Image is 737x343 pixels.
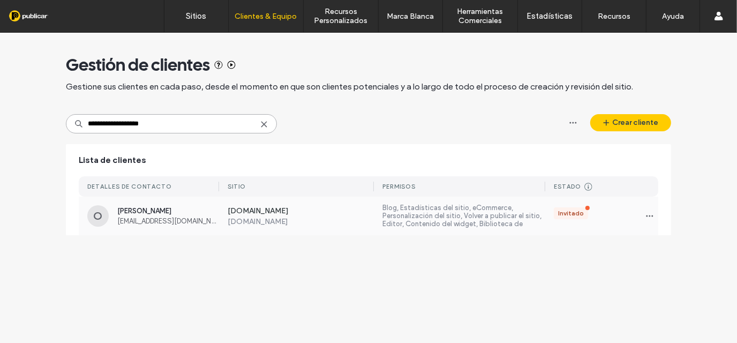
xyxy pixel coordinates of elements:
[304,7,378,25] label: Recursos Personalizados
[382,183,416,190] div: Permisos
[598,12,630,21] label: Recursos
[23,8,52,17] span: Ayuda
[662,12,684,21] label: Ayuda
[554,183,581,190] div: Estado
[87,205,109,227] div: O
[79,154,146,166] span: Lista de clientes
[79,197,658,235] a: O[PERSON_NAME][EMAIL_ADDRESS][DOMAIN_NAME][DOMAIN_NAME][DOMAIN_NAME]Blog, Estadísticas del sitio,...
[228,206,374,217] label: [DOMAIN_NAME]
[443,7,517,25] label: Herramientas Comerciales
[117,217,219,225] span: [EMAIL_ADDRESS][DOMAIN_NAME]
[87,183,172,190] div: DETALLES DE CONTACTO
[66,81,633,93] span: Gestione sus clientes en cada paso, desde el momento en que son clientes potenciales y a lo largo...
[527,11,573,21] label: Estadísticas
[235,12,297,21] label: Clientes & Equipo
[66,54,210,76] span: Gestión de clientes
[387,12,434,21] label: Marca Blanca
[382,204,545,228] label: Blog, Estadísticas del sitio, eCommerce, Personalización del sitio, Volver a publicar el sitio, E...
[590,114,671,131] button: Crear cliente
[117,207,219,215] span: [PERSON_NAME]
[228,217,374,226] label: [DOMAIN_NAME]
[228,183,246,190] div: Sitio
[186,11,207,21] label: Sitios
[558,208,584,218] div: Invitado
